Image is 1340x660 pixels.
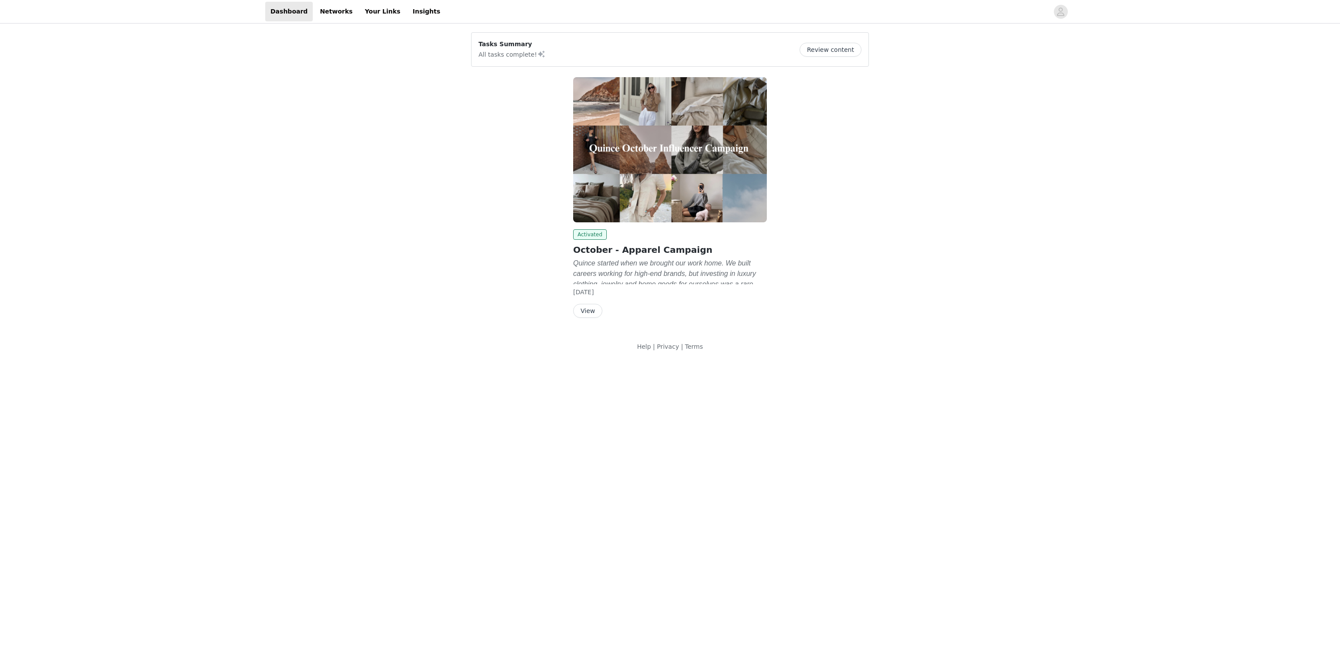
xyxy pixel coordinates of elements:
em: Quince started when we brought our work home. We built careers working for high-end brands, but i... [573,259,759,319]
a: Your Links [359,2,406,21]
a: View [573,308,602,314]
a: Networks [314,2,358,21]
h2: October - Apparel Campaign [573,243,767,256]
p: Tasks Summary [479,40,546,49]
button: Review content [800,43,861,57]
a: Help [637,343,651,350]
span: [DATE] [573,289,594,296]
a: Privacy [657,343,679,350]
span: Activated [573,229,607,240]
a: Dashboard [265,2,313,21]
img: Quince [573,77,767,222]
a: Insights [407,2,445,21]
a: Terms [685,343,703,350]
span: | [681,343,683,350]
div: avatar [1056,5,1065,19]
button: View [573,304,602,318]
p: All tasks complete! [479,49,546,59]
span: | [653,343,655,350]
